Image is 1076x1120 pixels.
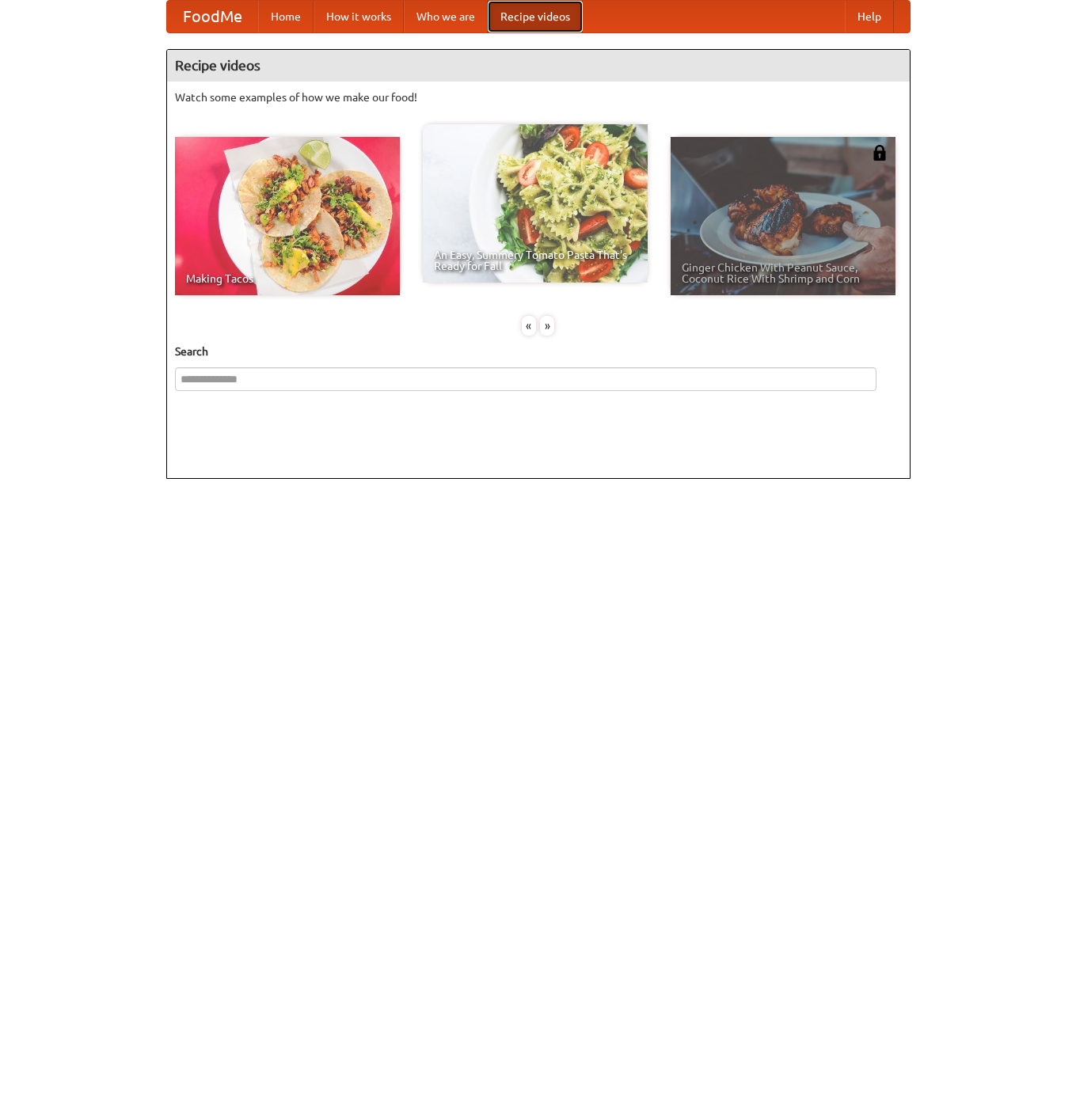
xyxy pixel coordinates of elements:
a: Home [258,1,314,32]
a: Who we are [404,1,488,32]
img: 483408.png [872,145,888,161]
a: Recipe videos [488,1,583,32]
a: Making Tacos [175,137,400,295]
a: Help [845,1,894,32]
h5: Search [175,344,902,359]
span: An Easy, Summery Tomato Pasta That's Ready for Fall [434,249,637,271]
a: An Easy, Summery Tomato Pasta That's Ready for Fall [423,124,648,283]
a: FoodMe [167,1,258,32]
h4: Recipe videos [167,50,910,82]
p: Watch some examples of how we make our food! [175,89,902,105]
a: How it works [314,1,404,32]
div: » [540,316,554,336]
div: « [522,316,536,336]
span: Making Tacos [186,273,389,284]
